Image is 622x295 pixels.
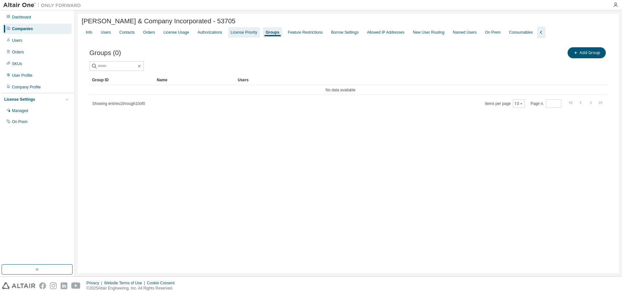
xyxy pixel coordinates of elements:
div: Website Terms of Use [104,280,147,286]
div: Name [157,75,233,85]
img: Altair One [3,2,84,8]
div: Contacts [119,30,134,35]
div: User Profile [12,73,32,78]
span: Items per page [485,99,525,108]
div: Info [86,30,92,35]
div: Company Profile [12,85,41,90]
div: On Prem [12,119,28,124]
div: Groups [266,30,280,35]
span: [PERSON_NAME] & Company Incorporated - 53705 [82,17,236,25]
div: Managed [12,108,28,113]
div: License Usage [163,30,189,35]
div: SKUs [12,61,22,66]
div: Companies [12,26,33,31]
img: facebook.svg [39,282,46,289]
div: Users [12,38,22,43]
div: Named Users [453,30,477,35]
div: Orders [12,50,24,55]
span: Showing entries 1 through 10 of 0 [92,101,145,106]
span: Page n. [531,99,561,108]
button: Add Group [568,47,606,58]
div: Borrow Settings [331,30,359,35]
div: Feature Restrictions [288,30,323,35]
button: 10 [514,101,523,106]
img: linkedin.svg [61,282,67,289]
td: No data available [89,85,592,95]
div: Users [101,30,111,35]
p: © 2025 Altair Engineering, Inc. All Rights Reserved. [86,286,179,291]
div: Orders [143,30,155,35]
img: youtube.svg [71,282,81,289]
div: Users [238,75,589,85]
img: altair_logo.svg [2,282,35,289]
div: Cookie Consent [147,280,178,286]
div: Authorizations [198,30,222,35]
span: Groups (0) [89,49,121,57]
div: License Settings [4,97,35,102]
div: Consumables [509,30,533,35]
div: New User Routing [413,30,444,35]
div: Allowed IP Addresses [367,30,405,35]
div: Privacy [86,280,104,286]
img: instagram.svg [50,282,57,289]
div: On Prem [485,30,501,35]
div: License Priority [231,30,257,35]
div: Dashboard [12,15,31,20]
div: Group ID [92,75,152,85]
